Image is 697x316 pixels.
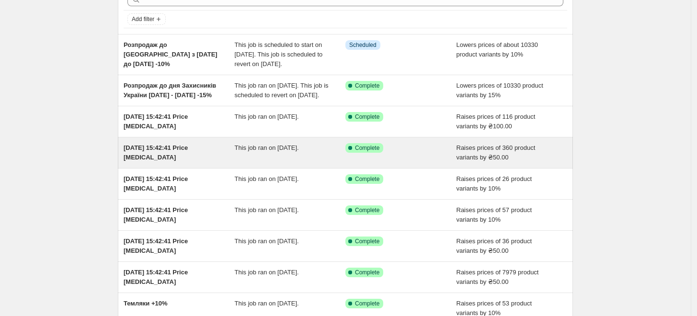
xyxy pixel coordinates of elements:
[457,269,539,285] span: Raises prices of 7979 product variants by ₴50.00
[235,41,323,68] span: This job is scheduled to start on [DATE]. This job is scheduled to revert on [DATE].
[235,113,299,120] span: This job ran on [DATE].
[124,206,188,223] span: [DATE] 15:42:41 Price [MEDICAL_DATA]
[235,144,299,151] span: This job ran on [DATE].
[124,175,188,192] span: [DATE] 15:42:41 Price [MEDICAL_DATA]
[355,144,379,152] span: Complete
[355,206,379,214] span: Complete
[124,300,168,307] span: Темляки +10%
[457,82,543,99] span: Lowers prices of 10330 product variants by 15%
[355,269,379,276] span: Complete
[457,206,532,223] span: Raises prices of 57 product variants by 10%
[457,144,536,161] span: Raises prices of 360 product variants by ₴50.00
[235,237,299,245] span: This job ran on [DATE].
[355,237,379,245] span: Complete
[235,82,329,99] span: This job ran on [DATE]. This job is scheduled to revert on [DATE].
[355,300,379,307] span: Complete
[235,300,299,307] span: This job ran on [DATE].
[457,41,538,58] span: Lowers prices of about 10330 product variants by 10%
[355,113,379,121] span: Complete
[124,113,188,130] span: [DATE] 15:42:41 Price [MEDICAL_DATA]
[349,41,377,49] span: Scheduled
[235,269,299,276] span: This job ran on [DATE].
[124,144,188,161] span: [DATE] 15:42:41 Price [MEDICAL_DATA]
[355,175,379,183] span: Complete
[457,175,532,192] span: Raises prices of 26 product variants by 10%
[132,15,154,23] span: Add filter
[355,82,379,90] span: Complete
[127,13,166,25] button: Add filter
[124,269,188,285] span: [DATE] 15:42:41 Price [MEDICAL_DATA]
[124,41,217,68] span: Розпродаж до [GEOGRAPHIC_DATA] з [DATE] до [DATE] -10%
[124,82,216,99] span: Розпродаж до дня Захисників України [DATE] - [DATE] -15%
[457,237,532,254] span: Raises prices of 36 product variants by ₴50.00
[457,113,536,130] span: Raises prices of 116 product variants by ₴100.00
[235,206,299,214] span: This job ran on [DATE].
[124,237,188,254] span: [DATE] 15:42:41 Price [MEDICAL_DATA]
[235,175,299,182] span: This job ran on [DATE].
